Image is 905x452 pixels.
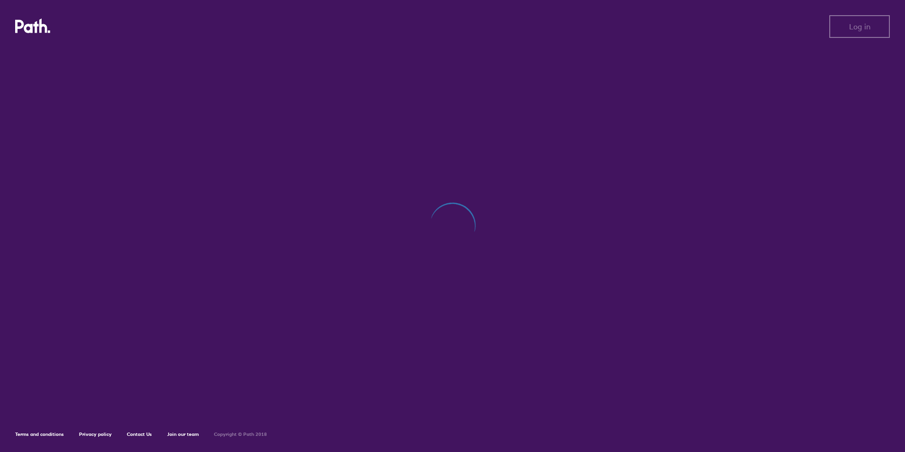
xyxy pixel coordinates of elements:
[829,15,890,38] button: Log in
[214,432,267,437] h6: Copyright © Path 2018
[79,431,112,437] a: Privacy policy
[849,22,870,31] span: Log in
[15,431,64,437] a: Terms and conditions
[167,431,199,437] a: Join our team
[127,431,152,437] a: Contact Us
